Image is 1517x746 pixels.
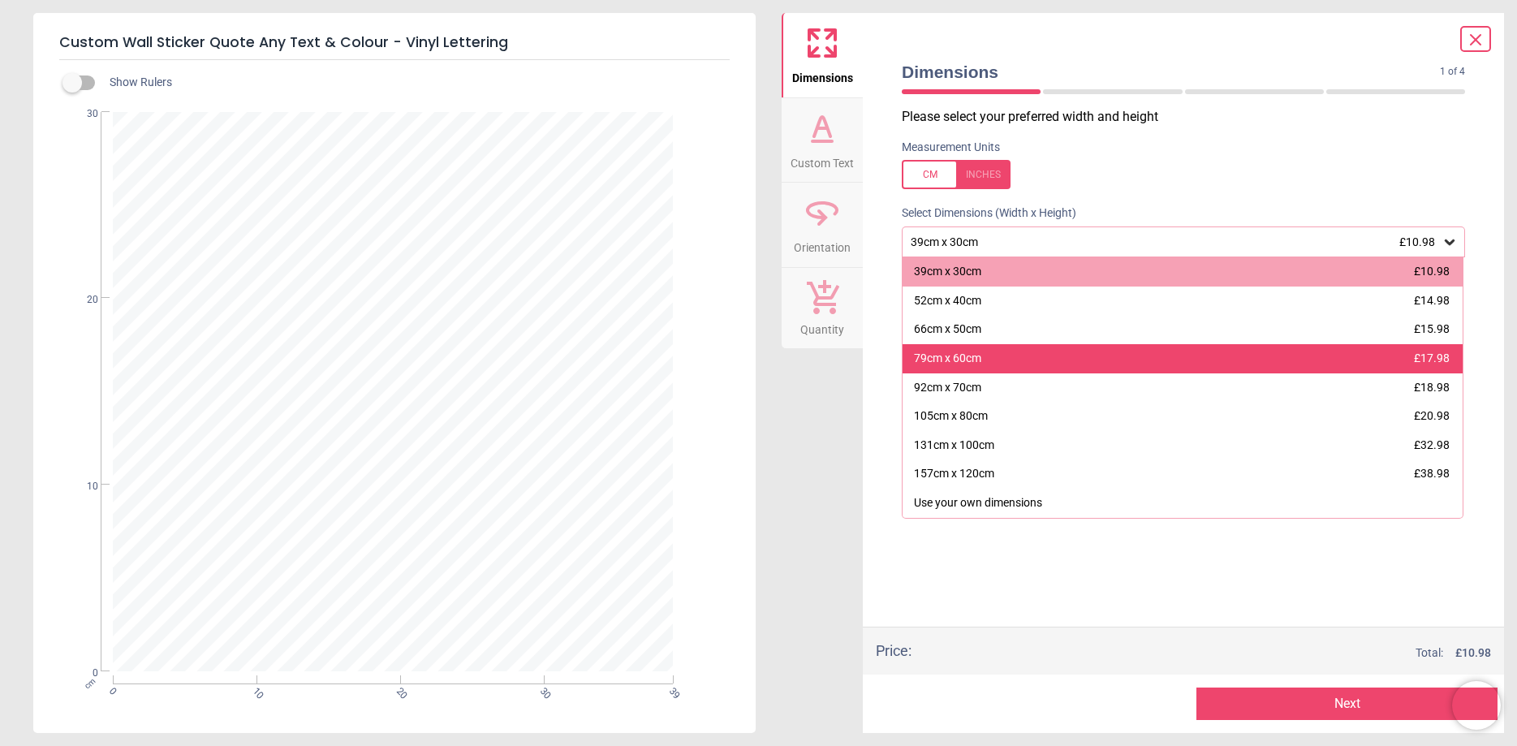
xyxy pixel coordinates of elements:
[909,235,1442,249] div: 39cm x 30cm
[914,380,981,396] div: 92cm x 70cm
[936,645,1491,662] div: Total:
[1399,235,1435,248] span: £10.98
[914,293,981,309] div: 52cm x 40cm
[72,73,756,93] div: Show Rulers
[902,140,1000,156] label: Measurement Units
[67,107,98,121] span: 30
[1414,322,1450,335] span: £15.98
[1414,467,1450,480] span: £38.98
[914,264,981,280] div: 39cm x 30cm
[1462,646,1491,659] span: 10.98
[782,13,863,97] button: Dimensions
[1414,381,1450,394] span: £18.98
[782,98,863,183] button: Custom Text
[876,640,911,661] div: Price :
[794,232,851,257] span: Orientation
[1440,65,1465,79] span: 1 of 4
[792,63,853,87] span: Dimensions
[914,466,994,482] div: 157cm x 120cm
[914,351,981,367] div: 79cm x 60cm
[889,205,1076,222] label: Select Dimensions (Width x Height)
[800,314,844,339] span: Quantity
[782,268,863,349] button: Quantity
[914,321,981,338] div: 66cm x 50cm
[782,183,863,267] button: Orientation
[902,108,1478,126] p: Please select your preferred width and height
[1414,438,1450,451] span: £32.98
[1455,645,1491,662] span: £
[1196,688,1498,720] button: Next
[1452,681,1501,730] iframe: Brevo live chat
[914,495,1042,511] div: Use your own dimensions
[1414,409,1450,422] span: £20.98
[1414,294,1450,307] span: £14.98
[914,408,988,425] div: 105cm x 80cm
[914,438,994,454] div: 131cm x 100cm
[791,148,854,172] span: Custom Text
[902,60,1440,84] span: Dimensions
[59,26,730,60] h5: Custom Wall Sticker Quote Any Text & Colour - Vinyl Lettering
[1414,265,1450,278] span: £10.98
[1414,351,1450,364] span: £17.98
